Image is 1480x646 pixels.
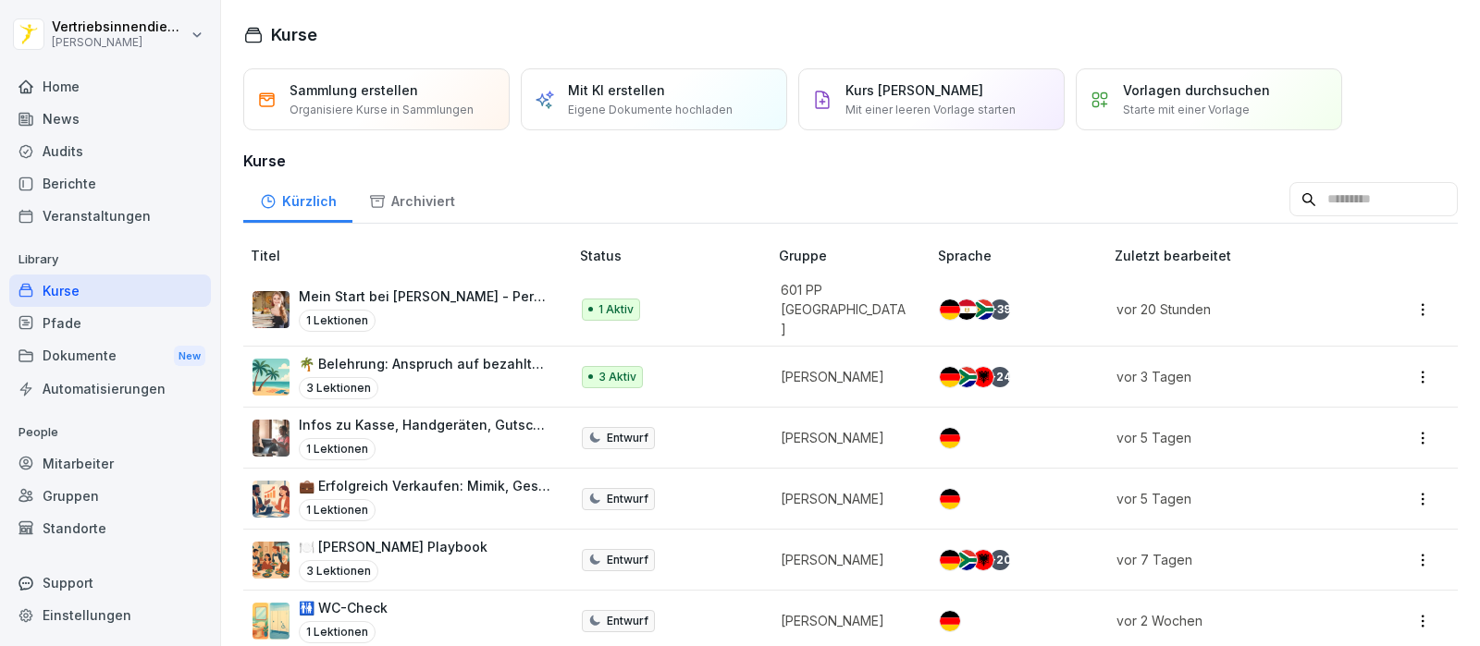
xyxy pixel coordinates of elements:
img: al.svg [973,550,993,570]
p: 🚻 WC-Check [299,598,388,617]
img: de.svg [940,299,960,320]
p: 601 PP [GEOGRAPHIC_DATA] [781,280,909,338]
p: Mit KI erstellen [568,80,665,100]
p: [PERSON_NAME] [781,550,909,569]
img: de.svg [940,428,960,448]
a: Berichte [9,167,211,200]
p: Vertriebsinnendienst [52,19,187,35]
p: Library [9,245,211,274]
p: Mein Start bei [PERSON_NAME] - Personalfragebogen [299,286,550,306]
img: fus0lrw6br91euh7ojuq1zn4.png [253,542,290,579]
p: 1 Lektionen [299,499,376,521]
p: Mit einer leeren Vorlage starten [845,102,1016,118]
p: 💼 Erfolgreich Verkaufen: Mimik, Gestik und Verkaufspaare [299,476,550,495]
p: Zuletzt bearbeitet [1115,246,1370,265]
a: Pfade [9,307,211,339]
img: al.svg [973,367,993,387]
p: 1 Lektionen [299,310,376,332]
p: vor 20 Stunden [1116,299,1348,319]
h3: Kurse [243,150,1458,172]
a: Kürzlich [243,176,352,223]
p: 3 Aktiv [598,369,636,385]
a: Automatisierungen [9,372,211,405]
p: 3 Lektionen [299,377,378,399]
div: Support [9,567,211,599]
p: Status [580,246,771,265]
a: Kurse [9,274,211,307]
p: Titel [251,246,573,265]
p: vor 5 Tagen [1116,489,1348,508]
img: eg.svg [956,299,977,320]
p: vor 3 Tagen [1116,367,1348,386]
p: 1 Aktiv [598,301,634,318]
img: v92xrh78m80z1ixos6u0k3dt.png [253,603,290,640]
img: de.svg [940,367,960,387]
a: DokumenteNew [9,339,211,373]
p: vor 2 Wochen [1116,611,1348,630]
a: Einstellungen [9,599,211,631]
p: People [9,418,211,447]
p: 🌴 Belehrung: Anspruch auf bezahlten Erholungsurlaub und [PERSON_NAME] [299,354,550,373]
p: 1 Lektionen [299,621,376,643]
p: 1 Lektionen [299,438,376,460]
img: de.svg [940,550,960,570]
a: News [9,103,211,135]
a: Standorte [9,512,211,544]
p: 🍽️ [PERSON_NAME] Playbook [299,537,487,556]
div: + 24 [990,367,1010,387]
p: [PERSON_NAME] [781,489,909,508]
div: Dokumente [9,339,211,373]
img: aaay8cu0h1hwaqqp9269xjan.png [253,291,290,328]
img: za.svg [973,299,993,320]
p: Eigene Dokumente hochladen [568,102,733,118]
p: 3 Lektionen [299,560,378,582]
a: Gruppen [9,480,211,512]
p: Entwurf [607,613,648,629]
div: New [174,346,205,367]
p: Vorlagen durchsuchen [1123,80,1270,100]
p: Infos zu Kasse, Handgeräten, Gutscheinhandling [299,415,550,434]
p: vor 7 Tagen [1116,550,1348,569]
img: de.svg [940,611,960,631]
img: za.svg [956,550,977,570]
div: + 39 [990,299,1010,320]
img: s9mc00x6ussfrb3lxoajtb4r.png [253,359,290,396]
p: Gruppe [779,246,931,265]
p: Entwurf [607,491,648,507]
p: Organisiere Kurse in Sammlungen [290,102,474,118]
a: Audits [9,135,211,167]
p: [PERSON_NAME] [781,611,909,630]
h1: Kurse [271,22,317,47]
p: Entwurf [607,552,648,568]
p: vor 5 Tagen [1116,428,1348,447]
div: Archiviert [352,176,471,223]
p: Kurs [PERSON_NAME] [845,80,983,100]
img: h2mn30dzzrvbhtu8twl9he0v.png [253,420,290,457]
img: za.svg [956,367,977,387]
p: Entwurf [607,430,648,446]
p: [PERSON_NAME] [781,367,909,386]
a: Mitarbeiter [9,447,211,480]
p: Starte mit einer Vorlage [1123,102,1250,118]
p: Sprache [938,246,1107,265]
p: [PERSON_NAME] [781,428,909,447]
img: de.svg [940,489,960,509]
p: [PERSON_NAME] [52,36,187,49]
a: Home [9,70,211,103]
p: Sammlung erstellen [290,80,418,100]
a: Veranstaltungen [9,200,211,232]
div: + 20 [990,550,1010,570]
